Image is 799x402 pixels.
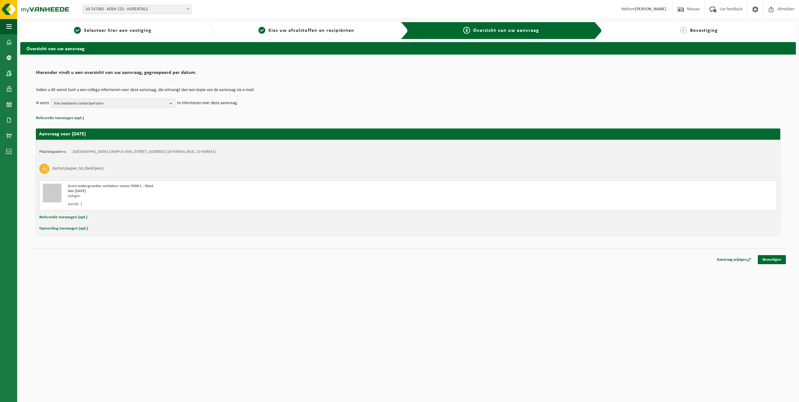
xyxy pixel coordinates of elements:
[680,27,687,34] span: 4
[74,27,81,34] span: 1
[268,28,354,33] span: Kies uw afvalstoffen en recipiënten
[68,189,86,193] strong: Van [DATE]
[39,132,86,137] strong: Aanvraag voor [DATE]
[258,27,265,34] span: 2
[54,99,167,108] span: Kies bestaand contactpersoon
[473,28,539,33] span: Overzicht van uw aanvraag
[83,5,191,14] span: 10-747365 - KOSH 123 - HERENTALS
[68,194,433,199] div: Ledigen
[23,27,202,34] a: 1Selecteer hier een vestiging
[36,114,84,122] button: Referentie toevoegen (opt.)
[463,27,470,34] span: 3
[39,150,66,154] strong: Plaatsingsadres:
[39,225,88,233] button: Opmerking toevoegen (opt.)
[36,99,49,108] p: Ik wens
[690,28,718,33] span: Bevestiging
[177,99,238,108] p: te informeren over deze aanvraag.
[82,5,192,14] span: 10-747365 - KOSH 123 - HERENTALS
[20,42,796,54] h2: Overzicht van uw aanvraag
[68,202,433,207] div: Aantal: 1
[36,70,780,79] h2: Hieronder vindt u een overzicht van uw aanvraag, gegroepeerd per datum.
[84,28,151,33] span: Selecteer hier een vestiging
[52,164,103,174] h3: Karton/papier, los (bedrijven)
[51,99,175,108] button: Kies bestaand contactpersoon
[758,255,786,264] a: Bevestigen
[712,255,756,264] a: Aanvraag wijzigen
[635,7,666,12] strong: [PERSON_NAME]
[39,213,87,221] button: Referentie toevoegen (opt.)
[68,184,154,188] span: Semi-ondergrondse container mono 5000 L - klant
[36,88,780,92] p: Indien u dit wenst kunt u een collega informeren over deze aanvraag, die ontvangt dan een kopie v...
[217,27,395,34] a: 2Kies uw afvalstoffen en recipiënten
[73,149,216,154] td: [GEOGRAPHIC_DATA] CAMPUS KMS, [STREET_ADDRESS] (10-939041/BUS, 10-939041)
